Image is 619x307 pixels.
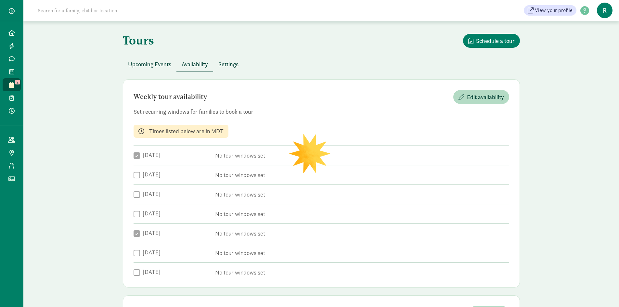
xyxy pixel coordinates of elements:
[140,171,161,178] label: [DATE]
[140,210,161,217] label: [DATE]
[463,34,520,48] button: Schedule a tour
[215,249,509,257] p: No tour windows set
[134,108,509,116] p: Set recurring windows for families to book a tour
[149,127,224,135] p: Times listed below are in MDT
[176,57,213,71] button: Availability
[182,60,208,69] span: Availability
[3,78,21,91] a: 2
[535,6,573,14] span: View your profile
[476,36,515,45] span: Schedule a tour
[140,268,161,276] label: [DATE]
[123,34,154,47] h1: Tours
[134,90,207,104] h2: Weekly tour availability
[587,276,619,307] iframe: Chat Widget
[140,249,161,256] label: [DATE]
[597,3,613,18] span: R
[215,191,509,198] p: No tour windows set
[140,229,161,237] label: [DATE]
[215,230,509,237] p: No tour windows set
[34,4,216,17] input: Search for a family, child or location
[215,210,509,218] p: No tour windows set
[140,190,161,198] label: [DATE]
[215,171,509,179] p: No tour windows set
[524,5,576,16] a: View your profile
[123,57,176,71] button: Upcoming Events
[453,90,509,104] button: Edit availability
[215,269,509,276] p: No tour windows set
[215,152,509,160] p: No tour windows set
[467,93,504,101] span: Edit availability
[213,57,244,71] button: Settings
[128,60,171,69] span: Upcoming Events
[15,80,20,84] span: 2
[218,60,239,69] span: Settings
[140,151,161,159] label: [DATE]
